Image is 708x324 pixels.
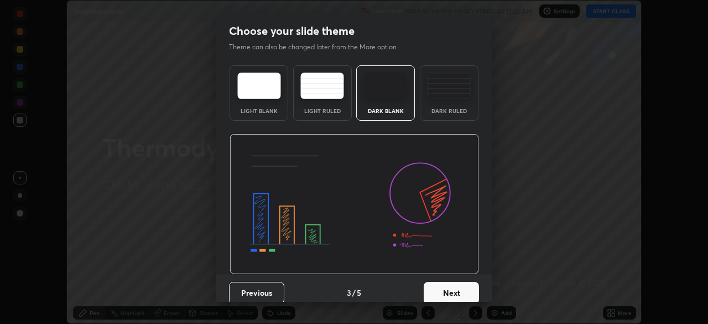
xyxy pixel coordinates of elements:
img: darkRuledTheme.de295e13.svg [427,73,471,99]
h4: 3 [347,287,351,299]
div: Dark Ruled [427,108,471,114]
div: Light Blank [237,108,281,114]
div: Light Ruled [300,108,345,114]
h4: / [352,287,356,299]
h2: Choose your slide theme [229,24,355,38]
img: lightTheme.e5ed3b09.svg [237,73,281,99]
img: darkTheme.f0cc69e5.svg [364,73,408,99]
button: Next [424,282,479,304]
div: Dark Blank [363,108,408,114]
p: Theme can also be changed later from the More option [229,42,408,52]
img: lightRuledTheme.5fabf969.svg [300,73,344,99]
h4: 5 [357,287,361,299]
img: darkThemeBanner.d06ce4a2.svg [230,134,479,275]
button: Previous [229,282,284,304]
